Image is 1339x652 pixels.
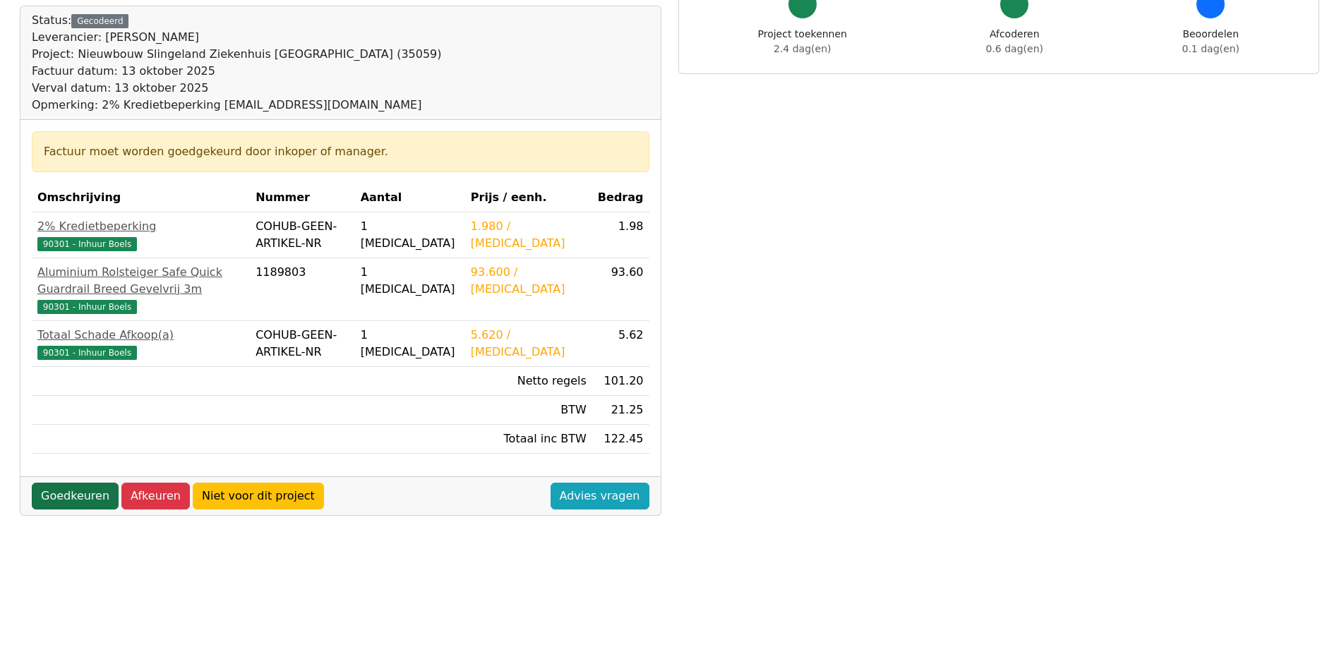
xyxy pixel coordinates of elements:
td: 1189803 [250,258,355,321]
div: Afcoderen [986,27,1043,56]
div: 1.980 / [MEDICAL_DATA] [471,218,587,252]
div: Status: [32,12,442,114]
a: Aluminium Rolsteiger Safe Quick Guardrail Breed Gevelvrij 3m90301 - Inhuur Boels [37,264,244,315]
div: Project: Nieuwbouw Slingeland Ziekenhuis [GEOGRAPHIC_DATA] (35059) [32,46,442,63]
th: Bedrag [592,183,649,212]
span: 0.6 dag(en) [986,43,1043,54]
div: 1 [MEDICAL_DATA] [361,327,460,361]
td: COHUB-GEEN-ARTIKEL-NR [250,321,355,367]
td: 93.60 [592,258,649,321]
span: 90301 - Inhuur Boels [37,346,137,360]
div: Gecodeerd [71,14,128,28]
div: Factuur moet worden goedgekeurd door inkoper of manager. [44,143,637,160]
a: Afkeuren [121,483,190,509]
a: Goedkeuren [32,483,119,509]
th: Prijs / eenh. [465,183,592,212]
div: Opmerking: 2% Kredietbeperking [EMAIL_ADDRESS][DOMAIN_NAME] [32,97,442,114]
div: 93.600 / [MEDICAL_DATA] [471,264,587,298]
div: Totaal Schade Afkoop(a) [37,327,244,344]
div: 1 [MEDICAL_DATA] [361,264,460,298]
td: 1.98 [592,212,649,258]
div: 5.620 / [MEDICAL_DATA] [471,327,587,361]
td: 101.20 [592,367,649,396]
td: COHUB-GEEN-ARTIKEL-NR [250,212,355,258]
td: 21.25 [592,396,649,425]
div: Beoordelen [1182,27,1239,56]
th: Aantal [355,183,465,212]
span: 90301 - Inhuur Boels [37,237,137,251]
div: 2% Kredietbeperking [37,218,244,235]
td: Netto regels [465,367,592,396]
td: 5.62 [592,321,649,367]
a: 2% Kredietbeperking90301 - Inhuur Boels [37,218,244,252]
div: Verval datum: 13 oktober 2025 [32,80,442,97]
a: Totaal Schade Afkoop(a)90301 - Inhuur Boels [37,327,244,361]
div: Aluminium Rolsteiger Safe Quick Guardrail Breed Gevelvrij 3m [37,264,244,298]
span: 90301 - Inhuur Boels [37,300,137,314]
th: Omschrijving [32,183,250,212]
td: BTW [465,396,592,425]
div: Leverancier: [PERSON_NAME] [32,29,442,46]
td: 122.45 [592,425,649,454]
span: 2.4 dag(en) [774,43,831,54]
span: 0.1 dag(en) [1182,43,1239,54]
div: Project toekennen [758,27,847,56]
div: Factuur datum: 13 oktober 2025 [32,63,442,80]
th: Nummer [250,183,355,212]
div: 1 [MEDICAL_DATA] [361,218,460,252]
a: Niet voor dit project [193,483,324,509]
a: Advies vragen [551,483,649,509]
td: Totaal inc BTW [465,425,592,454]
